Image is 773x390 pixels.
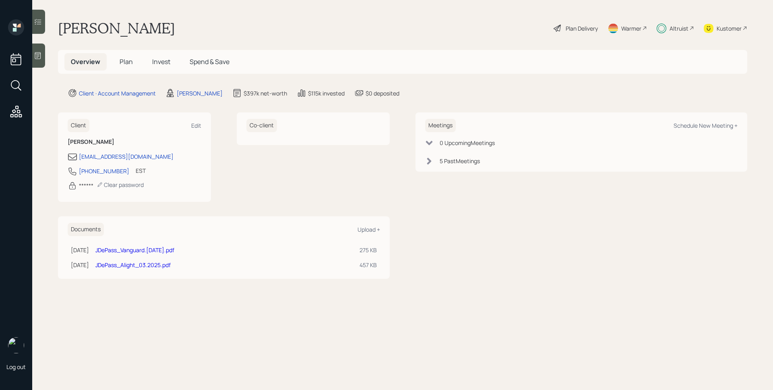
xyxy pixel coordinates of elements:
div: Clear password [97,181,144,189]
div: 5 Past Meeting s [440,157,480,165]
div: Altruist [670,24,688,33]
span: Invest [152,57,170,66]
div: $397k net-worth [244,89,287,97]
div: $115k invested [308,89,345,97]
div: [EMAIL_ADDRESS][DOMAIN_NAME] [79,152,174,161]
div: 0 Upcoming Meeting s [440,139,495,147]
div: Log out [6,363,26,371]
div: [DATE] [71,261,89,269]
div: Upload + [358,226,380,233]
div: $0 deposited [366,89,399,97]
img: james-distasi-headshot.png [8,337,24,353]
div: [PERSON_NAME] [177,89,223,97]
div: [DATE] [71,246,89,254]
div: EST [136,166,146,175]
div: Client · Account Management [79,89,156,97]
div: Edit [191,122,201,129]
span: Spend & Save [190,57,229,66]
div: 275 KB [360,246,377,254]
h6: Co-client [246,119,277,132]
span: Overview [71,57,100,66]
h6: Client [68,119,89,132]
h6: Meetings [425,119,456,132]
h6: Documents [68,223,104,236]
a: JDePass_Alight_03.2025.pdf [95,261,171,269]
h6: [PERSON_NAME] [68,139,201,145]
h1: [PERSON_NAME] [58,19,175,37]
div: [PHONE_NUMBER] [79,167,129,175]
div: Schedule New Meeting + [674,122,738,129]
span: Plan [120,57,133,66]
div: Kustomer [717,24,742,33]
div: 457 KB [360,261,377,269]
div: Plan Delivery [566,24,598,33]
div: Warmer [621,24,641,33]
a: JDePass_Vanguard.[DATE].pdf [95,246,174,254]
